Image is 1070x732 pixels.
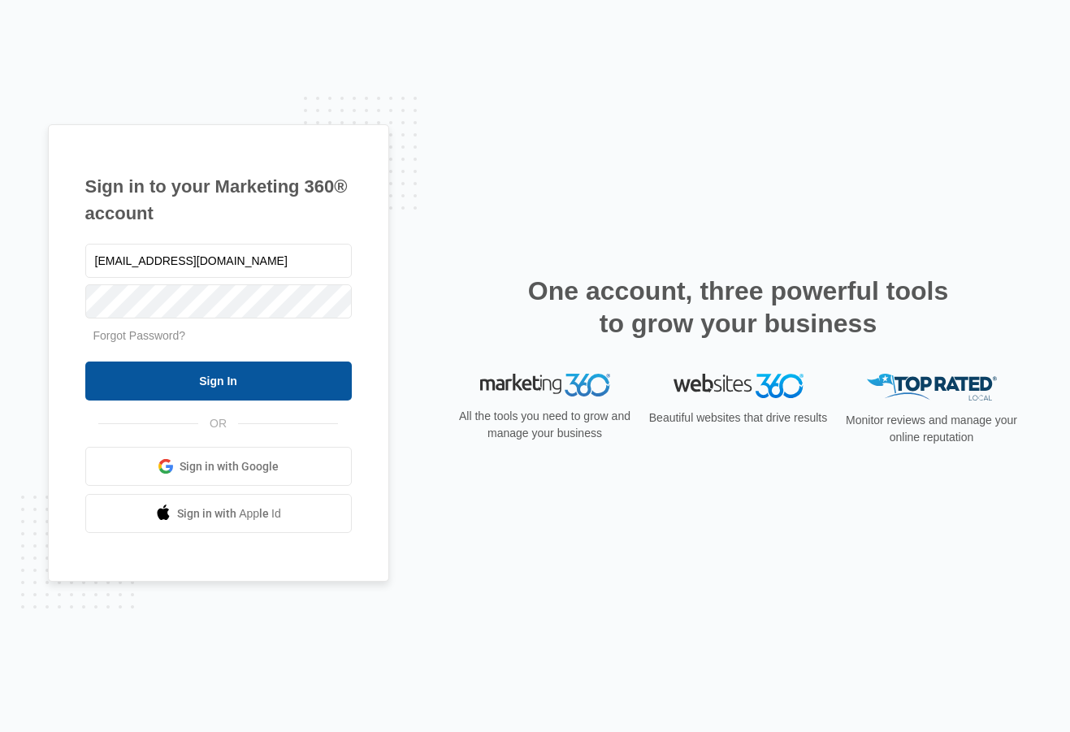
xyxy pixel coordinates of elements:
h1: Sign in to your Marketing 360® account [85,173,352,227]
a: Sign in with Google [85,447,352,486]
input: Email [85,244,352,278]
img: Marketing 360 [480,374,610,396]
a: Sign in with Apple Id [85,494,352,533]
p: Monitor reviews and manage your online reputation [841,412,1023,446]
p: All the tools you need to grow and manage your business [454,408,636,442]
input: Sign In [85,362,352,401]
span: Sign in with Google [180,458,279,475]
h2: One account, three powerful tools to grow your business [523,275,954,340]
img: Top Rated Local [867,374,997,401]
a: Forgot Password? [93,329,186,342]
img: Websites 360 [674,374,804,397]
span: Sign in with Apple Id [177,505,281,522]
span: OR [198,415,238,432]
p: Beautiful websites that drive results [648,409,830,427]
